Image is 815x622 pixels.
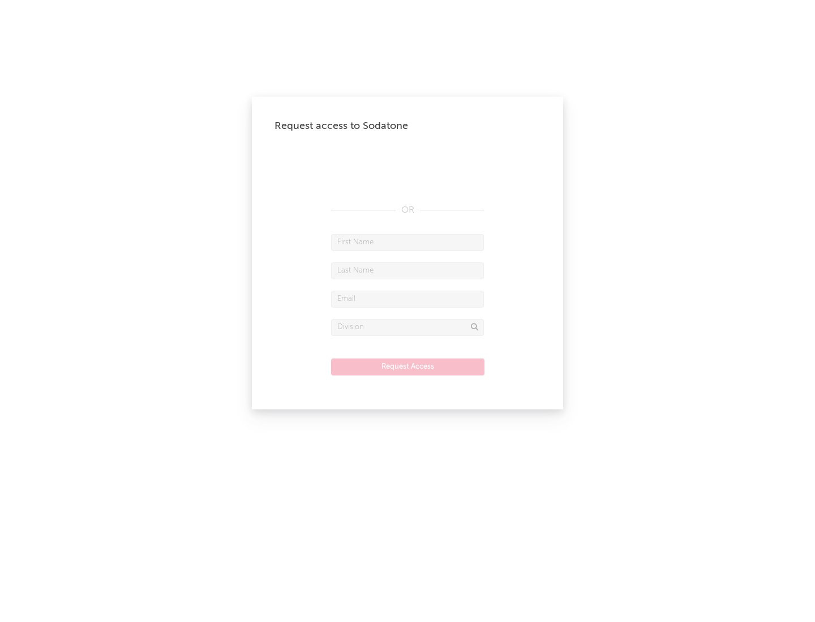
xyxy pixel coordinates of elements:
input: Last Name [331,262,484,279]
div: OR [331,204,484,217]
input: First Name [331,234,484,251]
input: Email [331,291,484,308]
button: Request Access [331,358,484,375]
input: Division [331,319,484,336]
div: Request access to Sodatone [274,119,541,133]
